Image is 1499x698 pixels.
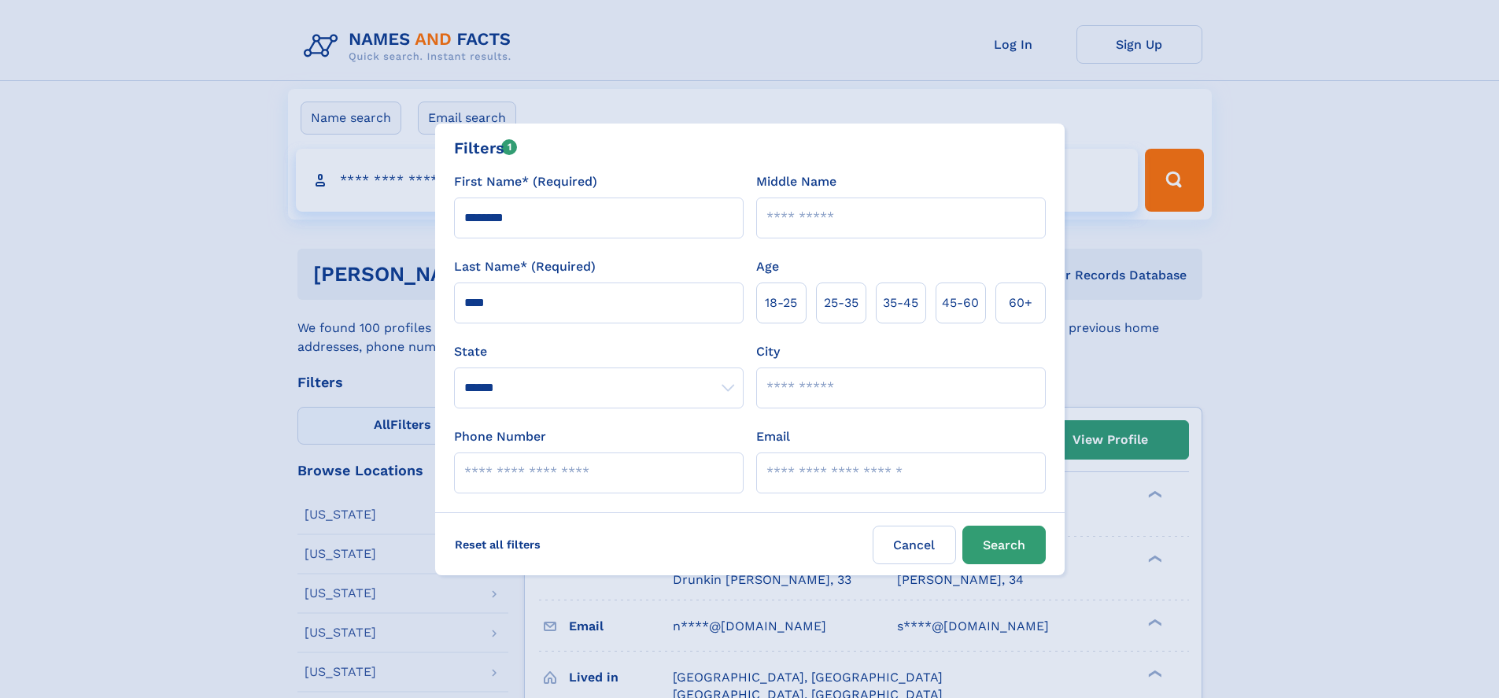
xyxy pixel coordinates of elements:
[454,172,597,191] label: First Name* (Required)
[1009,294,1032,312] span: 60+
[873,526,956,564] label: Cancel
[962,526,1046,564] button: Search
[454,136,518,160] div: Filters
[454,257,596,276] label: Last Name* (Required)
[454,342,744,361] label: State
[942,294,979,312] span: 45‑60
[756,427,790,446] label: Email
[756,342,780,361] label: City
[756,257,779,276] label: Age
[824,294,858,312] span: 25‑35
[454,427,546,446] label: Phone Number
[765,294,797,312] span: 18‑25
[756,172,836,191] label: Middle Name
[445,526,551,563] label: Reset all filters
[883,294,918,312] span: 35‑45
